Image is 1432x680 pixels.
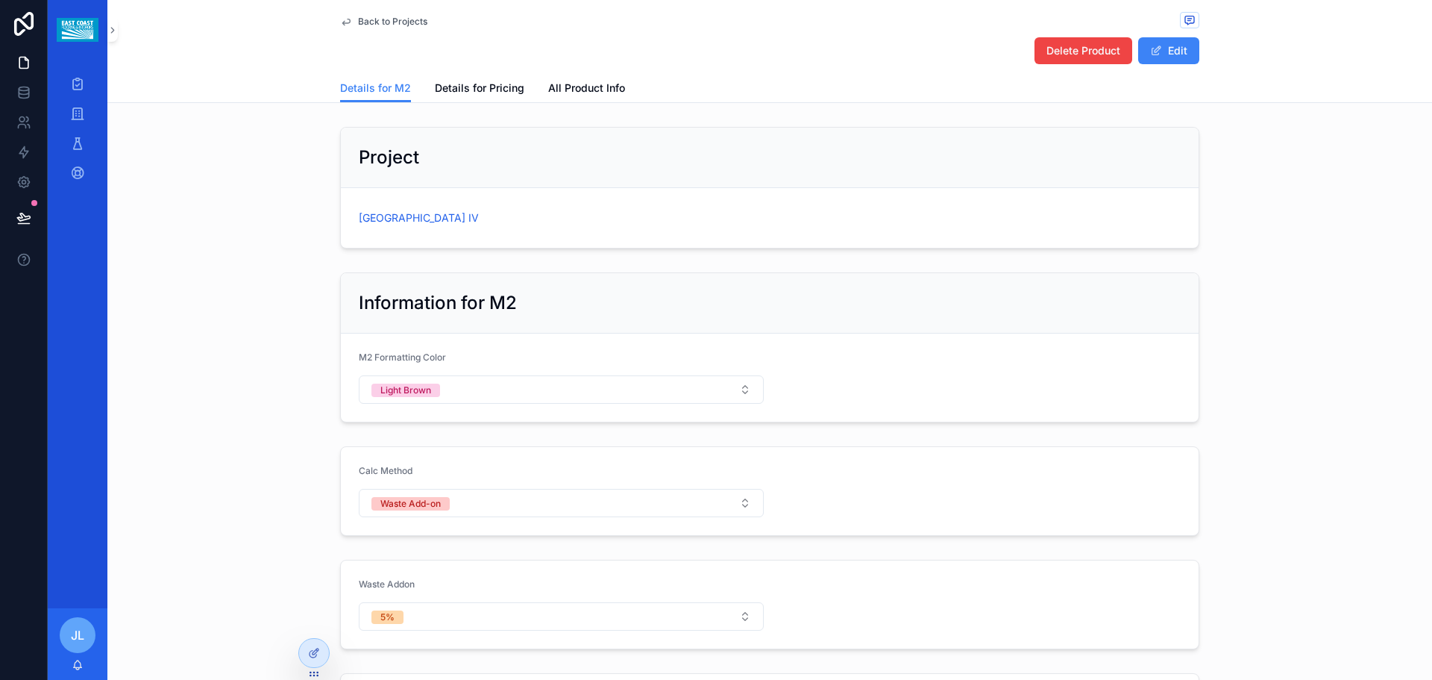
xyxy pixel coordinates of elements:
span: Details for Pricing [435,81,524,96]
h2: Information for M2 [359,291,517,315]
h2: Project [359,146,419,169]
a: Back to Projects [340,16,427,28]
span: Delete Product [1046,43,1120,58]
a: Details for M2 [340,75,411,103]
a: [GEOGRAPHIC_DATA] IV [359,210,479,225]
button: Edit [1138,37,1199,64]
span: M2 Formatting Color [359,352,446,363]
a: All Product Info [548,75,625,105]
div: Light Brown [380,384,431,397]
button: Select Button [359,375,764,404]
span: Waste Addon [359,578,415,590]
span: All Product Info [548,81,625,96]
span: Calc Method [359,465,412,476]
a: Details for Pricing [435,75,524,105]
span: Details for M2 [340,81,411,96]
div: 5% [380,611,395,624]
span: JL [71,626,84,644]
div: scrollable content [48,60,107,206]
button: Delete Product [1034,37,1132,64]
div: Waste Add-on [380,497,441,511]
button: Select Button [359,489,764,517]
button: Select Button [359,602,764,631]
img: App logo [57,18,98,42]
span: Back to Projects [358,16,427,28]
